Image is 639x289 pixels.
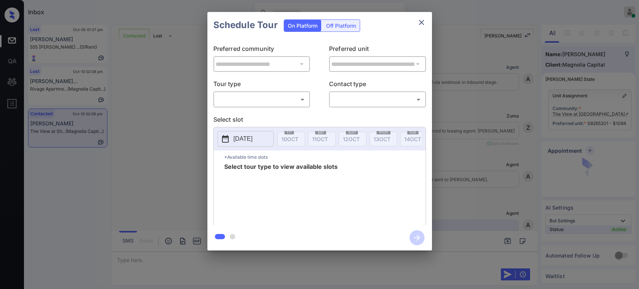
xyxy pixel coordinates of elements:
[217,131,274,147] button: [DATE]
[224,164,338,223] span: Select tour type to view available slots
[284,20,321,31] div: On Platform
[224,150,426,164] p: *Available time slots
[213,79,310,91] p: Tour type
[213,44,310,56] p: Preferred community
[207,12,284,38] h2: Schedule Tour
[414,15,429,30] button: close
[329,79,426,91] p: Contact type
[322,20,360,31] div: Off Platform
[213,115,426,127] p: Select slot
[234,134,253,143] p: [DATE]
[329,44,426,56] p: Preferred unit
